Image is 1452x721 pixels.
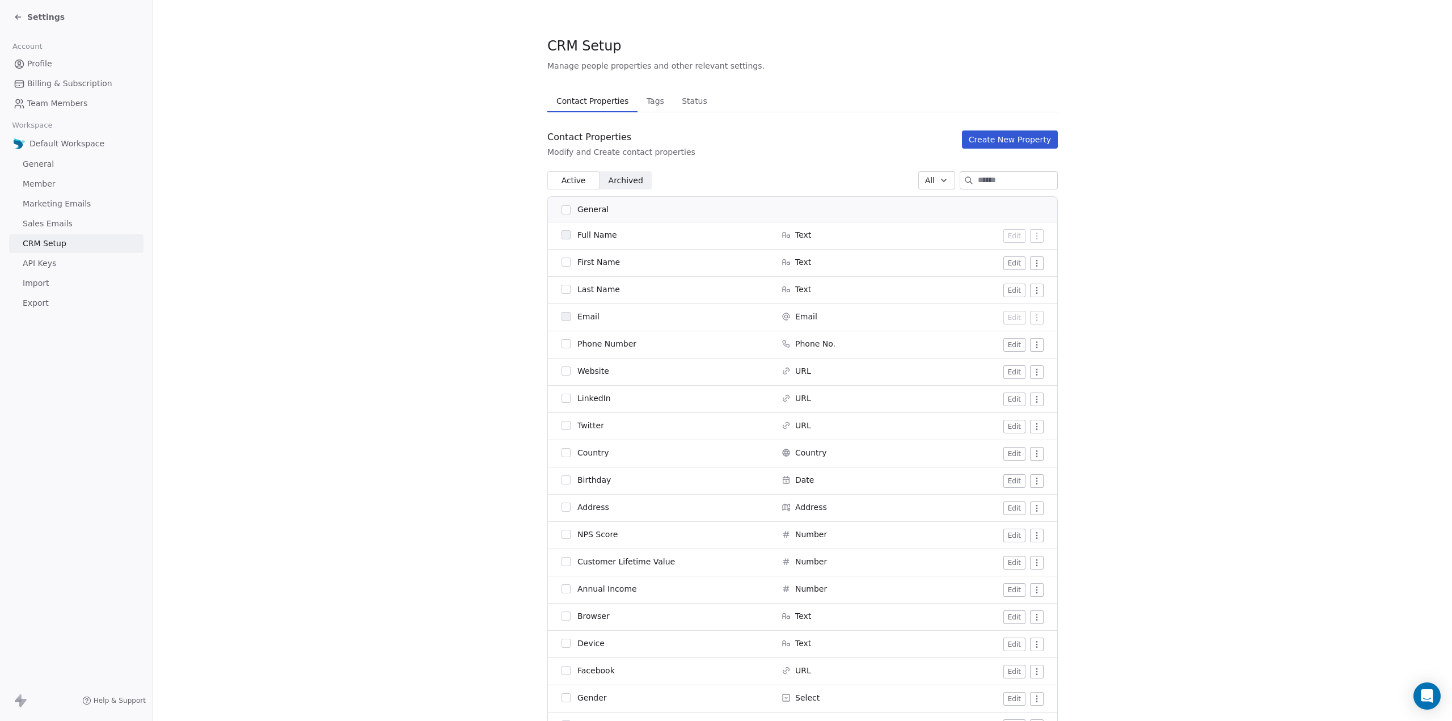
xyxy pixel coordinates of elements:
span: Status [677,93,712,109]
button: Edit [1003,311,1025,324]
a: Settings [14,11,65,23]
button: Edit [1003,284,1025,297]
a: Import [9,274,143,293]
span: Device [577,638,605,649]
span: Birthday [577,474,611,486]
span: Full Name [577,229,617,241]
a: Export [9,294,143,313]
span: Last Name [577,284,620,295]
span: Gender [577,692,607,703]
a: Help & Support [82,696,146,705]
button: Edit [1003,338,1025,352]
span: Date [795,474,814,486]
button: Edit [1003,229,1025,243]
span: NPS Score [577,529,618,540]
span: Settings [27,11,65,23]
span: Default Workspace [29,138,104,149]
span: All [925,175,935,187]
span: Text [795,284,811,295]
span: Member [23,178,56,190]
span: Email [577,311,600,322]
span: Workspace [7,117,57,134]
span: Text [795,229,811,241]
span: Billing & Subscription [27,78,112,90]
span: Select [795,692,820,703]
button: Edit [1003,692,1025,706]
span: General [577,204,609,216]
span: Account [7,38,47,55]
a: API Keys [9,254,143,273]
button: Edit [1003,420,1025,433]
span: Tags [642,93,669,109]
span: Customer Lifetime Value [577,556,675,567]
button: Edit [1003,610,1025,624]
span: General [23,158,54,170]
span: Marketing Emails [23,198,91,210]
span: Sales Emails [23,218,73,230]
a: Member [9,175,143,193]
span: CRM Setup [23,238,66,250]
span: Twitter [577,420,604,431]
button: Edit [1003,665,1025,678]
span: Website [577,365,609,377]
a: CRM Setup [9,234,143,253]
span: Number [795,583,827,594]
span: Number [795,556,827,567]
button: Edit [1003,256,1025,270]
div: Open Intercom Messenger [1413,682,1441,710]
button: Edit [1003,556,1025,570]
span: First Name [577,256,620,268]
span: CRM Setup [547,37,621,54]
span: URL [795,420,811,431]
a: Profile [9,54,143,73]
span: Address [577,501,609,513]
button: Edit [1003,529,1025,542]
button: Edit [1003,583,1025,597]
span: Text [795,638,811,649]
span: Address [795,501,827,513]
span: Browser [577,610,610,622]
div: Contact Properties [547,130,695,144]
span: URL [795,365,811,377]
div: Modify and Create contact properties [547,146,695,158]
button: Edit [1003,365,1025,379]
span: LinkedIn [577,393,611,404]
a: Billing & Subscription [9,74,143,93]
span: Export [23,297,49,309]
span: Contact Properties [552,93,633,109]
span: Profile [27,58,52,70]
span: Email [795,311,817,322]
a: General [9,155,143,174]
button: Create New Property [962,130,1058,149]
span: Country [795,447,827,458]
button: Edit [1003,474,1025,488]
span: API Keys [23,258,56,269]
span: Help & Support [94,696,146,705]
span: Phone No. [795,338,835,349]
img: Favicon.jpg [14,138,25,149]
span: URL [795,393,811,404]
button: Edit [1003,447,1025,461]
span: Phone Number [577,338,636,349]
span: Text [795,256,811,268]
button: Edit [1003,393,1025,406]
span: Country [577,447,609,458]
span: Facebook [577,665,615,676]
span: Annual Income [577,583,637,594]
span: URL [795,665,811,676]
button: Edit [1003,638,1025,651]
span: Manage people properties and other relevant settings. [547,60,765,71]
a: Team Members [9,94,143,113]
span: Text [795,610,811,622]
button: Edit [1003,501,1025,515]
span: Team Members [27,98,87,109]
span: Import [23,277,49,289]
a: Sales Emails [9,214,143,233]
span: Archived [609,175,643,187]
span: Number [795,529,827,540]
a: Marketing Emails [9,195,143,213]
